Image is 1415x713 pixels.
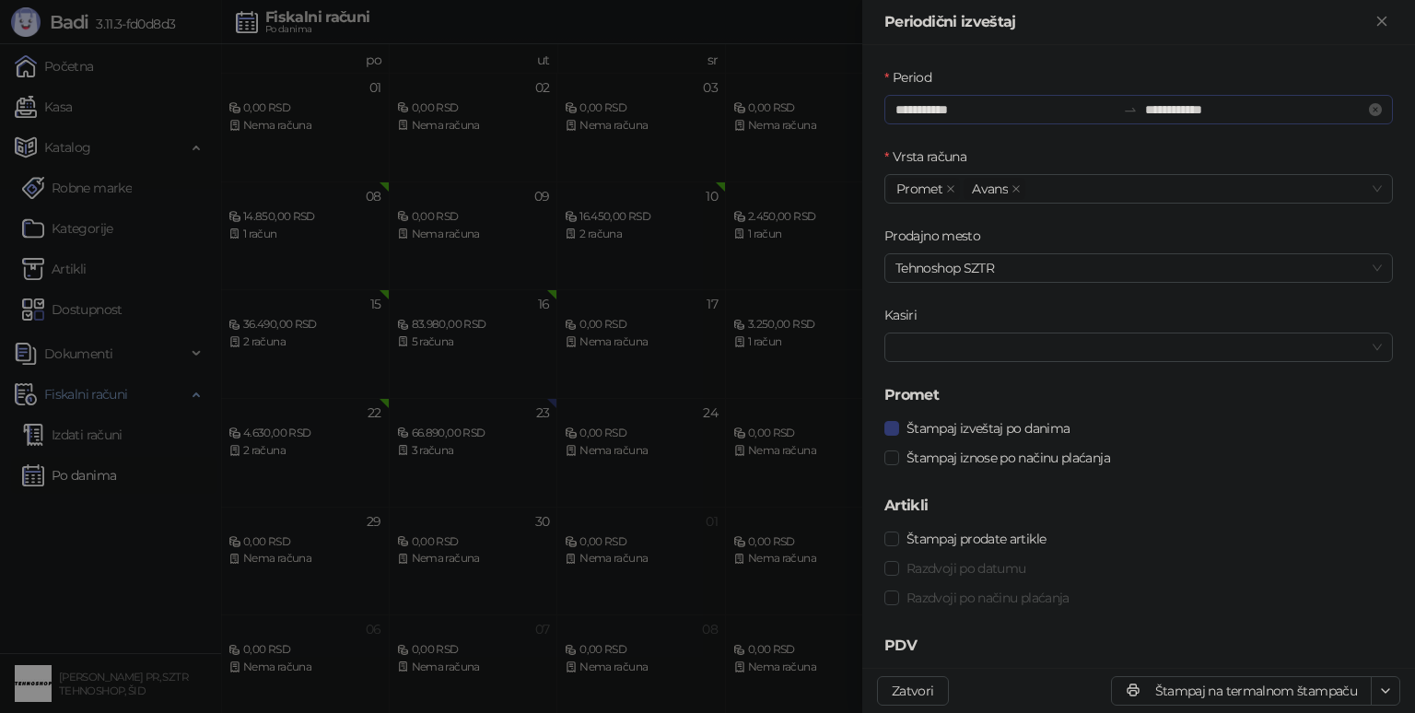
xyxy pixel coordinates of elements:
span: Razdvoji po datumu [899,558,1033,579]
span: close-circle [1369,103,1382,116]
span: Tehnoshop SZTR [895,254,1382,282]
button: Zatvori [1371,11,1393,33]
h5: Artikli [884,495,1393,517]
span: Razdvoji po načinu plaćanja [899,588,1077,608]
label: Kasiri [884,305,929,325]
button: Zatvori [877,676,949,706]
span: close [946,184,955,193]
span: Promet [896,179,942,199]
div: Periodični izveštaj [884,11,1371,33]
input: Period [895,99,1116,120]
span: to [1123,102,1138,117]
h5: PDV [884,635,1393,657]
h5: Promet [884,384,1393,406]
span: close [1012,184,1021,193]
span: swap-right [1123,102,1138,117]
span: Štampaj izveštaj po danima [899,418,1077,438]
label: Prodajno mesto [884,226,991,246]
label: Period [884,67,942,88]
button: Štampaj na termalnom štampaču [1111,676,1372,706]
label: Vrsta računa [884,146,978,167]
span: Štampaj prodate artikle [899,529,1053,549]
span: Štampaj iznose po načinu plaćanja [899,448,1117,468]
span: Avans [972,179,1008,199]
